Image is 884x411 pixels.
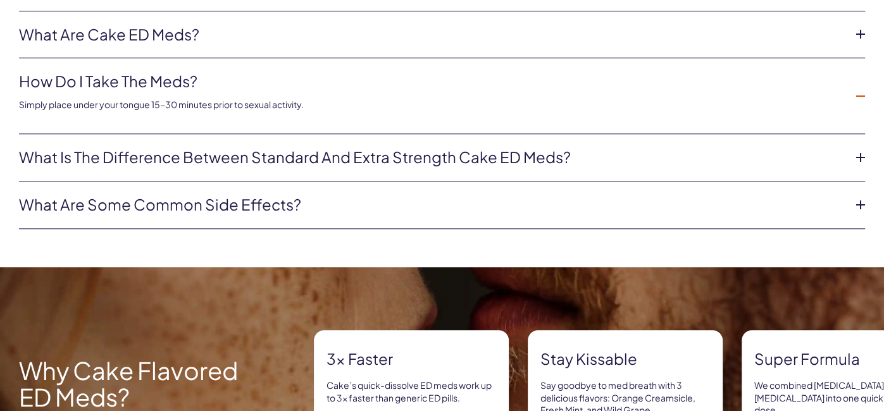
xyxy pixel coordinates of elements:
[19,194,845,216] a: What are some common side effects?
[19,71,845,92] a: How do I take the meds?
[19,357,247,410] h2: Why Cake Flavored ED Meds?
[540,348,710,370] strong: Stay Kissable
[327,379,496,404] p: Cake’s quick-dissolve ED meds work up to 3x faster than generic ED pills.
[19,24,845,46] a: What are Cake ED Meds?
[19,147,845,168] a: What is the difference between Standard and Extra Strength Cake ED meds?
[327,348,496,370] strong: 3x Faster
[19,99,845,111] p: Simply place under your tongue 15-30 minutes prior to sexual activity.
